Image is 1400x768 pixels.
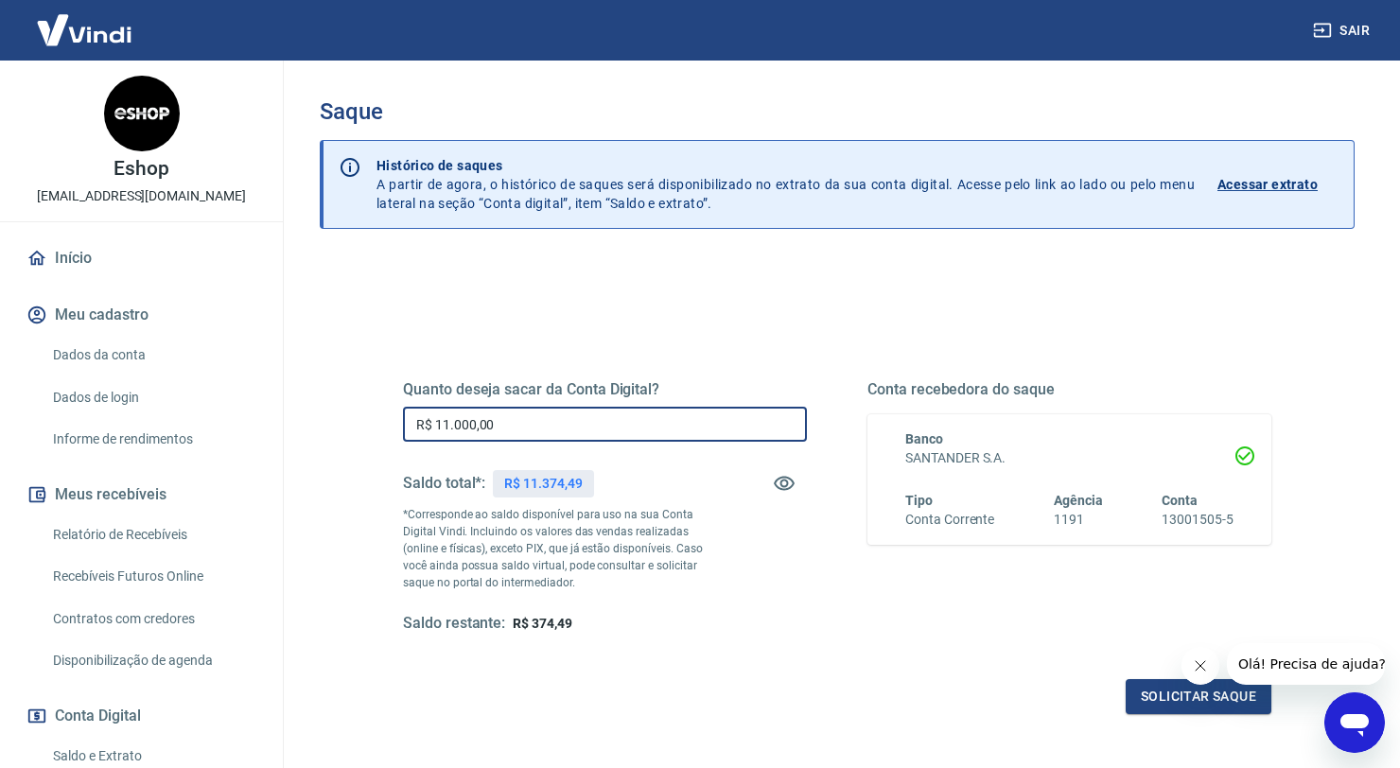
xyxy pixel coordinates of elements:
a: Contratos com credores [45,600,260,638]
a: Disponibilização de agenda [45,641,260,680]
p: Histórico de saques [376,156,1195,175]
h5: Conta recebedora do saque [867,380,1271,399]
p: [EMAIL_ADDRESS][DOMAIN_NAME] [37,186,246,206]
iframe: Mensagem da empresa [1227,643,1385,685]
span: Banco [905,431,943,446]
button: Sair [1309,13,1377,48]
iframe: Fechar mensagem [1181,647,1219,685]
iframe: Botão para abrir a janela de mensagens [1324,692,1385,753]
p: Eshop [114,159,169,179]
a: Dados de login [45,378,260,417]
p: Acessar extrato [1217,175,1318,194]
a: Recebíveis Futuros Online [45,557,260,596]
p: R$ 11.374,49 [504,474,582,494]
span: Tipo [905,493,933,508]
a: Acessar extrato [1217,156,1339,213]
h3: Saque [320,98,1355,125]
h6: 1191 [1054,510,1103,530]
h5: Quanto deseja sacar da Conta Digital? [403,380,807,399]
span: Agência [1054,493,1103,508]
h6: Conta Corrente [905,510,994,530]
span: Conta [1162,493,1198,508]
button: Conta Digital [23,695,260,737]
h5: Saldo restante: [403,614,505,634]
h6: 13001505-5 [1162,510,1234,530]
a: Dados da conta [45,336,260,375]
a: Relatório de Recebíveis [45,515,260,554]
button: Solicitar saque [1126,679,1271,714]
span: R$ 374,49 [513,616,572,631]
h5: Saldo total*: [403,474,485,493]
span: Olá! Precisa de ajuda? [11,13,159,28]
p: A partir de agora, o histórico de saques será disponibilizado no extrato da sua conta digital. Ac... [376,156,1195,213]
img: Vindi [23,1,146,59]
a: Informe de rendimentos [45,420,260,459]
p: *Corresponde ao saldo disponível para uso na sua Conta Digital Vindi. Incluindo os valores das ve... [403,506,706,591]
h6: SANTANDER S.A. [905,448,1234,468]
img: c21a6a65-ee97-47d8-839c-73351baf9b52.jpeg [104,76,180,151]
button: Meus recebíveis [23,474,260,515]
button: Meu cadastro [23,294,260,336]
a: Início [23,237,260,279]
